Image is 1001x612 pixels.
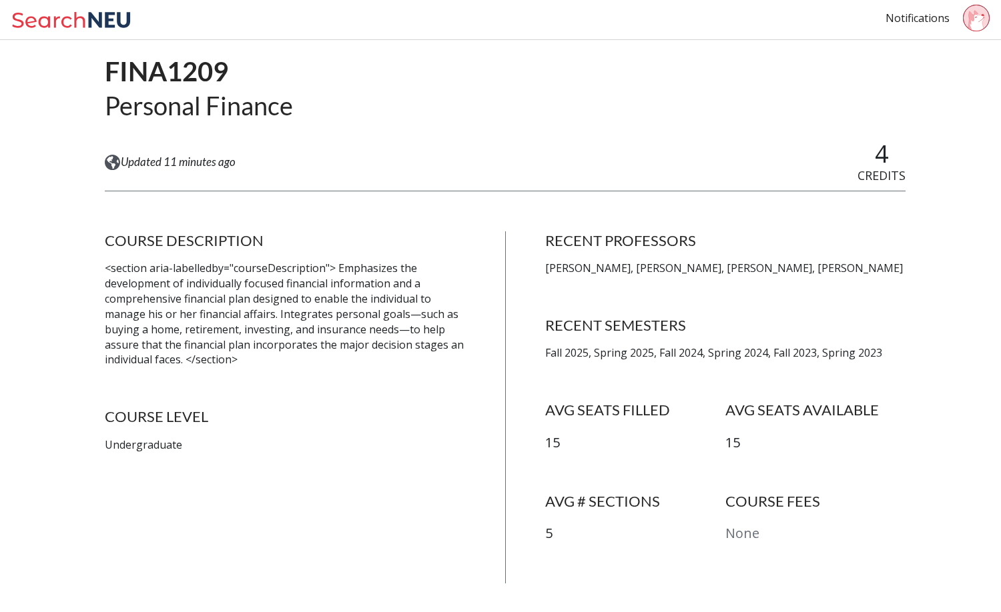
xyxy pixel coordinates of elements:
[545,401,725,419] h4: AVG SEATS FILLED
[545,433,725,453] p: 15
[725,524,906,543] p: None
[725,492,906,511] h4: COURSE FEES
[545,492,725,511] h4: AVG # SECTIONS
[105,89,293,122] h2: Personal Finance
[545,231,906,250] h4: RECENT PROFESSORS
[886,11,950,25] a: Notifications
[545,316,906,335] h4: RECENT SEMESTERS
[105,231,465,250] h4: COURSE DESCRIPTION
[875,137,889,170] span: 4
[121,155,236,169] span: Updated 11 minutes ago
[105,407,465,426] h4: COURSE LEVEL
[545,345,906,361] p: Fall 2025, Spring 2025, Fall 2024, Spring 2024, Fall 2023, Spring 2023
[725,433,906,453] p: 15
[105,261,465,367] p: <section aria-labelledby="courseDescription"> Emphasizes the development of individually focused ...
[725,401,906,419] h4: AVG SEATS AVAILABLE
[105,55,293,89] h1: FINA1209
[858,167,906,183] span: CREDITS
[545,524,725,543] p: 5
[105,437,465,453] p: Undergraduate
[545,261,906,276] p: [PERSON_NAME], [PERSON_NAME], [PERSON_NAME], [PERSON_NAME]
